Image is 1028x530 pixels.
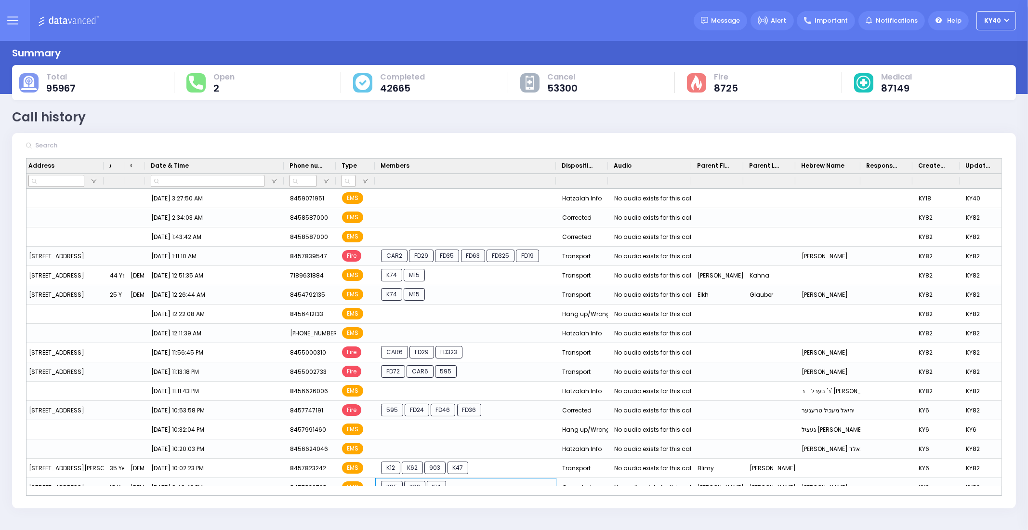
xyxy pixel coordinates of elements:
[461,250,486,262] span: FD63
[556,420,608,439] div: Hang up/Wrong Number
[342,385,363,397] span: EMS
[290,406,323,414] span: 8457747191
[145,382,284,401] div: [DATE] 11:11:43 PM
[290,175,316,187] input: Phone number Filter Input
[744,285,796,305] div: Glauber
[556,285,608,305] div: Transport
[290,329,340,337] span: [PHONE_NUMBER]
[125,285,145,305] div: [DEMOGRAPHIC_DATA]
[960,305,1007,324] div: KY82
[145,285,284,305] div: [DATE] 12:26:44 AM
[457,404,482,416] span: FD36
[130,161,132,170] span: Gender
[381,404,403,416] span: 595
[714,83,738,93] span: 8725
[290,233,328,241] span: 8458587000
[516,250,539,262] span: FD19
[381,161,409,170] span: Members
[913,362,960,382] div: KY82
[290,194,324,202] span: 8459071951
[342,289,363,300] span: EMS
[145,189,284,208] div: [DATE] 3:27:50 AM
[381,346,408,358] span: CAR6
[290,310,323,318] span: 8456412133
[913,247,960,266] div: KY82
[290,252,327,260] span: 8457839547
[556,324,608,343] div: Hatzalah Info
[431,404,456,416] span: FD46
[960,324,1007,343] div: KY82
[796,420,861,439] div: געציל [PERSON_NAME]
[381,481,403,493] span: K85
[402,462,423,474] span: K62
[145,247,284,266] div: [DATE] 1:11:10 AM
[913,343,960,362] div: KY82
[46,83,76,93] span: 95967
[614,366,694,378] div: No audio exists for this call.
[342,443,363,454] span: EMS
[270,177,278,185] button: Open Filter Menu
[145,362,284,382] div: [DATE] 11:13:18 PM
[290,464,326,472] span: 8457823242
[614,346,694,359] div: No audio exists for this call.
[976,11,1016,30] button: KY40
[23,285,104,305] div: [STREET_ADDRESS]
[614,250,694,263] div: No audio exists for this call.
[448,462,469,474] span: K47
[744,478,796,497] div: [PERSON_NAME]
[290,271,324,279] span: 7189631884
[796,401,861,420] div: יחיאל מעכיל טרעגער
[290,387,328,395] span: 8456626006
[913,478,960,497] div: KY6
[145,227,284,247] div: [DATE] 1:43:42 AM
[405,404,429,416] span: FD24
[381,365,405,378] span: FD72
[614,385,694,397] div: No audio exists for this call.
[342,161,357,170] span: Type
[109,161,111,170] span: Age
[556,305,608,324] div: Hang up/Wrong Number
[614,231,694,243] div: No audio exists for this call.
[151,175,264,187] input: Date & Time Filter Input
[947,16,962,26] span: Help
[407,365,434,378] span: CAR6
[692,478,744,497] div: [PERSON_NAME]
[556,478,608,497] div: Corrected
[32,136,177,155] input: Search
[342,366,361,377] span: Fire
[984,16,1001,25] span: KY40
[614,443,694,455] div: No audio exists for this call.
[435,250,460,262] span: FD35
[213,72,235,82] span: Open
[556,401,608,420] div: Corrected
[913,401,960,420] div: KY6
[404,481,425,493] span: K62
[960,382,1007,401] div: KY82
[145,343,284,362] div: [DATE] 11:56:45 PM
[614,161,632,170] span: Audio
[796,478,861,497] div: [PERSON_NAME]
[145,439,284,459] div: [DATE] 10:20:03 PM
[409,250,434,262] span: FD29
[342,269,363,281] span: EMS
[960,208,1007,227] div: KY82
[796,439,861,459] div: [PERSON_NAME] הערצקא גאלד
[342,175,356,187] input: Type Filter Input
[697,161,730,170] span: Parent First Name
[104,478,125,497] div: 18 Y
[913,439,960,459] div: KY6
[913,382,960,401] div: KY82
[290,425,326,434] span: 8457991460
[409,346,434,358] span: FD29
[290,483,327,491] span: 8457830728
[189,76,202,89] img: total-response.svg
[23,343,104,362] div: [STREET_ADDRESS]
[692,285,744,305] div: Elkh
[960,439,1007,459] div: KY82
[913,266,960,285] div: KY82
[547,72,578,82] span: Cancel
[145,324,284,343] div: [DATE] 12:11:39 AM
[614,404,694,417] div: No audio exists for this call.
[290,445,328,453] span: 8456624046
[913,189,960,208] div: KY18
